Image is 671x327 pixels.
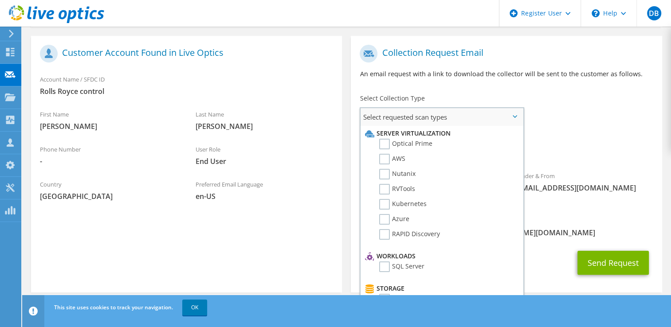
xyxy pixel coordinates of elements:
span: [PERSON_NAME] [40,121,178,131]
span: [PERSON_NAME] [196,121,334,131]
p: An email request with a link to download the collector will be sent to the customer as follows. [360,69,653,79]
div: Country [31,175,187,206]
h1: Customer Account Found in Live Optics [40,45,329,62]
span: [GEOGRAPHIC_DATA] [40,191,178,201]
div: Phone Number [31,140,187,171]
label: SQL Server [379,261,424,272]
div: Last Name [187,105,342,136]
label: RAPID Discovery [379,229,440,240]
label: RVTools [379,184,415,195]
li: Server Virtualization [363,128,518,139]
div: Account Name / SFDC ID [31,70,342,101]
label: Azure [379,214,409,225]
div: Preferred Email Language [187,175,342,206]
span: DB [647,6,661,20]
div: CC & Reply To [351,211,662,242]
label: Nutanix [379,169,416,179]
span: Rolls Royce control [40,86,333,96]
span: [EMAIL_ADDRESS][DOMAIN_NAME] [515,183,653,193]
span: - [40,156,178,166]
label: Select Collection Type [360,94,424,103]
span: Select requested scan types [361,108,522,126]
label: CLARiiON/VNX [379,294,435,304]
div: User Role [187,140,342,171]
div: Sender & From [506,167,662,197]
li: Storage [363,283,518,294]
a: OK [182,300,207,315]
label: Kubernetes [379,199,427,210]
span: End User [196,156,334,166]
div: First Name [31,105,187,136]
label: Optical Prime [379,139,432,149]
span: en-US [196,191,334,201]
span: This site uses cookies to track your navigation. [54,304,173,311]
label: AWS [379,154,405,164]
li: Workloads [363,251,518,261]
button: Send Request [577,251,649,275]
div: To [351,167,506,207]
svg: \n [592,9,600,17]
h1: Collection Request Email [360,45,648,62]
div: Requested Collections [351,129,662,162]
